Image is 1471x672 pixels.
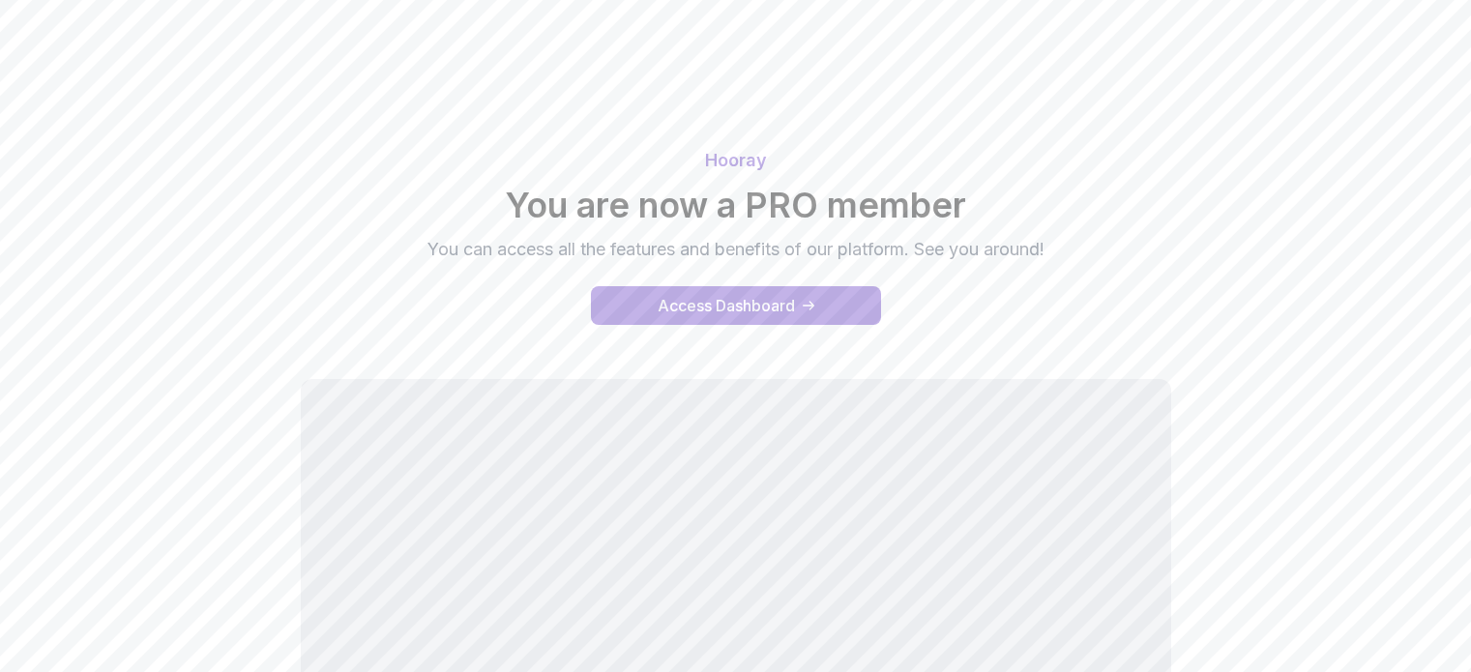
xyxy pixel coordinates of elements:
p: You can access all the features and benefits of our platform. See you around! [411,236,1061,263]
a: access-dashboard [591,286,881,325]
h2: You are now a PRO member [59,186,1413,224]
button: Access Dashboard [591,286,881,325]
p: Hooray [59,147,1413,174]
div: Access Dashboard [658,294,795,317]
